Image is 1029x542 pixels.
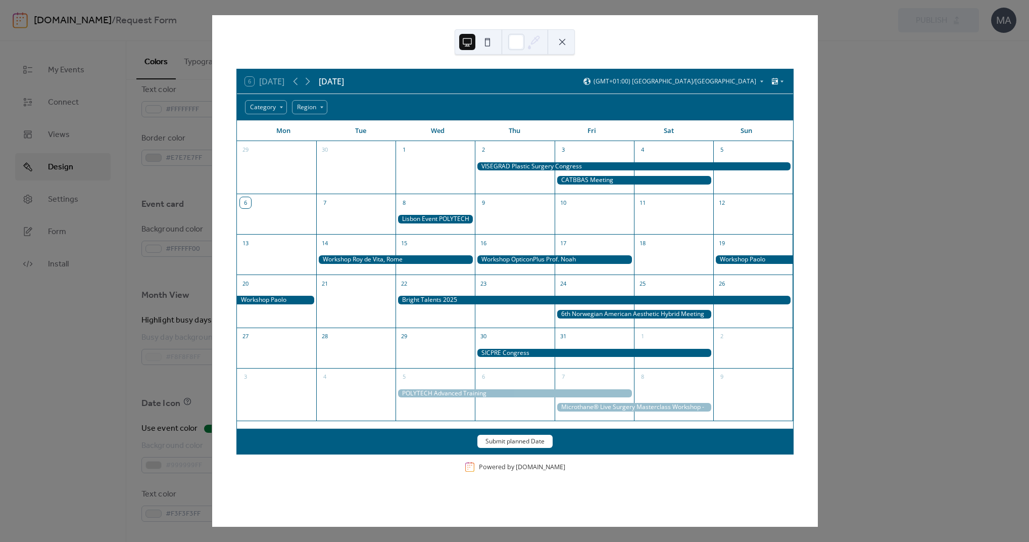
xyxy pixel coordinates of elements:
[319,372,330,383] div: 4
[708,121,785,141] div: Sun
[637,145,648,156] div: 4
[396,296,793,304] div: Bright Talents 2025
[555,310,714,319] div: 6th Norwegian American Aesthetic Hybrid Meeting (NAAM6)
[558,372,569,383] div: 7
[478,372,489,383] div: 6
[319,331,330,342] div: 28
[319,145,330,156] div: 30
[558,145,569,156] div: 3
[475,349,713,357] div: SICPRE Congress
[399,197,410,208] div: 8
[319,197,330,208] div: 7
[399,278,410,289] div: 22
[555,176,714,185] div: CATBBAS Meeting
[478,145,489,156] div: 2
[637,238,648,249] div: 18
[558,197,569,208] div: 10
[553,121,630,141] div: Fri
[478,197,489,208] div: 9
[399,238,410,249] div: 15
[322,121,399,141] div: Tue
[319,238,330,249] div: 14
[399,145,410,156] div: 1
[396,389,634,398] div: POLYTECH Advanced Training
[478,238,489,249] div: 16
[713,255,793,264] div: Workshop Paolo Montemurro, Varese
[396,215,475,223] div: Lisbon Event POLYTECH LineaMedica
[637,331,648,342] div: 1
[637,197,648,208] div: 11
[475,162,793,171] div: VISEGRAD Plastic Surgery Congress
[637,372,648,383] div: 8
[316,255,475,264] div: Workshop Roy de Vita, Rome
[716,278,727,289] div: 26
[558,278,569,289] div: 24
[245,121,322,141] div: Mon
[240,145,251,156] div: 29
[479,463,565,471] div: Powered by
[594,78,756,84] span: (GMT+01:00) [GEOGRAPHIC_DATA]/[GEOGRAPHIC_DATA]
[558,238,569,249] div: 17
[399,331,410,342] div: 29
[716,238,727,249] div: 19
[630,121,708,141] div: Sat
[477,435,553,448] button: Submit planned Date
[399,121,476,141] div: Wed
[240,238,251,249] div: 13
[237,296,316,304] div: Workshop Paolo Montemurro, Varese
[716,145,727,156] div: 5
[240,278,251,289] div: 20
[637,278,648,289] div: 25
[319,75,344,87] div: [DATE]
[716,331,727,342] div: 2
[478,278,489,289] div: 23
[240,197,251,208] div: 6
[716,372,727,383] div: 9
[476,121,554,141] div: Thu
[240,331,251,342] div: 27
[319,278,330,289] div: 21
[558,331,569,342] div: 31
[478,331,489,342] div: 30
[240,372,251,383] div: 3
[555,403,714,412] div: Microthane® Live Surgery Masterclass Workshop - Prag
[399,372,410,383] div: 5
[475,255,634,264] div: Workshop OpticonPlus Prof. Noah
[516,463,565,471] a: [DOMAIN_NAME]
[716,197,727,208] div: 12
